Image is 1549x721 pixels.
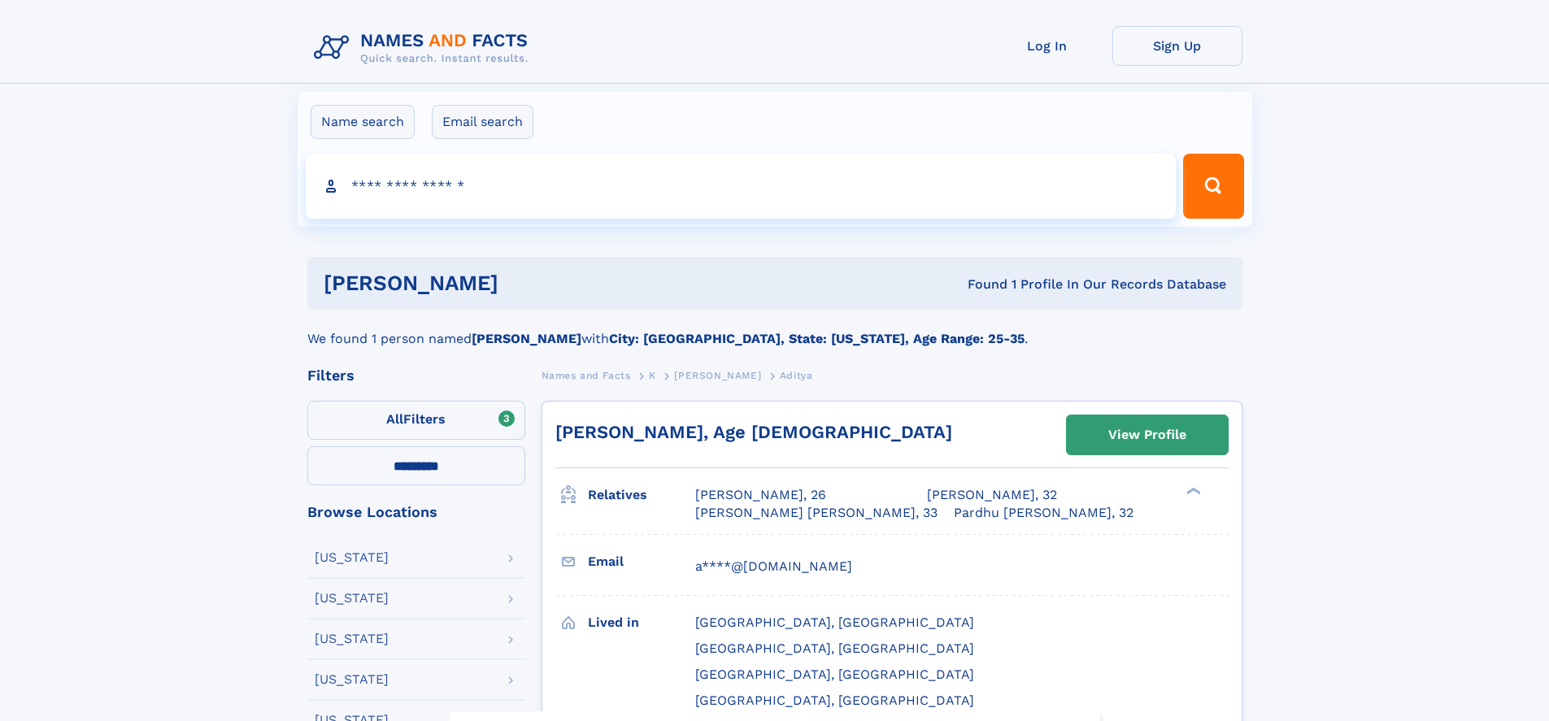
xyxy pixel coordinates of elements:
[386,411,403,427] span: All
[588,481,695,509] h3: Relatives
[982,26,1112,66] a: Log In
[307,505,525,519] div: Browse Locations
[780,370,813,381] span: Aditya
[1108,416,1186,454] div: View Profile
[555,422,952,442] a: [PERSON_NAME], Age [DEMOGRAPHIC_DATA]
[695,615,974,630] span: [GEOGRAPHIC_DATA], [GEOGRAPHIC_DATA]
[315,551,389,564] div: [US_STATE]
[695,486,826,504] a: [PERSON_NAME], 26
[649,365,656,385] a: K
[927,486,1057,504] a: [PERSON_NAME], 32
[1112,26,1242,66] a: Sign Up
[674,370,761,381] span: [PERSON_NAME]
[472,331,581,346] b: [PERSON_NAME]
[324,273,733,293] h1: [PERSON_NAME]
[315,632,389,645] div: [US_STATE]
[542,365,631,385] a: Names and Facts
[307,368,525,383] div: Filters
[1067,415,1228,454] a: View Profile
[588,609,695,636] h3: Lived in
[307,310,1242,349] div: We found 1 person named with .
[588,548,695,575] h3: Email
[1182,486,1202,497] div: ❯
[307,26,542,70] img: Logo Names and Facts
[315,592,389,605] div: [US_STATE]
[1183,154,1243,219] button: Search Button
[695,641,974,656] span: [GEOGRAPHIC_DATA], [GEOGRAPHIC_DATA]
[695,693,974,708] span: [GEOGRAPHIC_DATA], [GEOGRAPHIC_DATA]
[311,105,415,139] label: Name search
[954,504,1133,522] a: Pardhu [PERSON_NAME], 32
[695,667,974,682] span: [GEOGRAPHIC_DATA], [GEOGRAPHIC_DATA]
[674,365,761,385] a: [PERSON_NAME]
[733,276,1226,293] div: Found 1 Profile In Our Records Database
[315,673,389,686] div: [US_STATE]
[307,401,525,440] label: Filters
[649,370,656,381] span: K
[432,105,533,139] label: Email search
[609,331,1025,346] b: City: [GEOGRAPHIC_DATA], State: [US_STATE], Age Range: 25-35
[306,154,1177,219] input: search input
[695,504,938,522] a: [PERSON_NAME] [PERSON_NAME], 33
